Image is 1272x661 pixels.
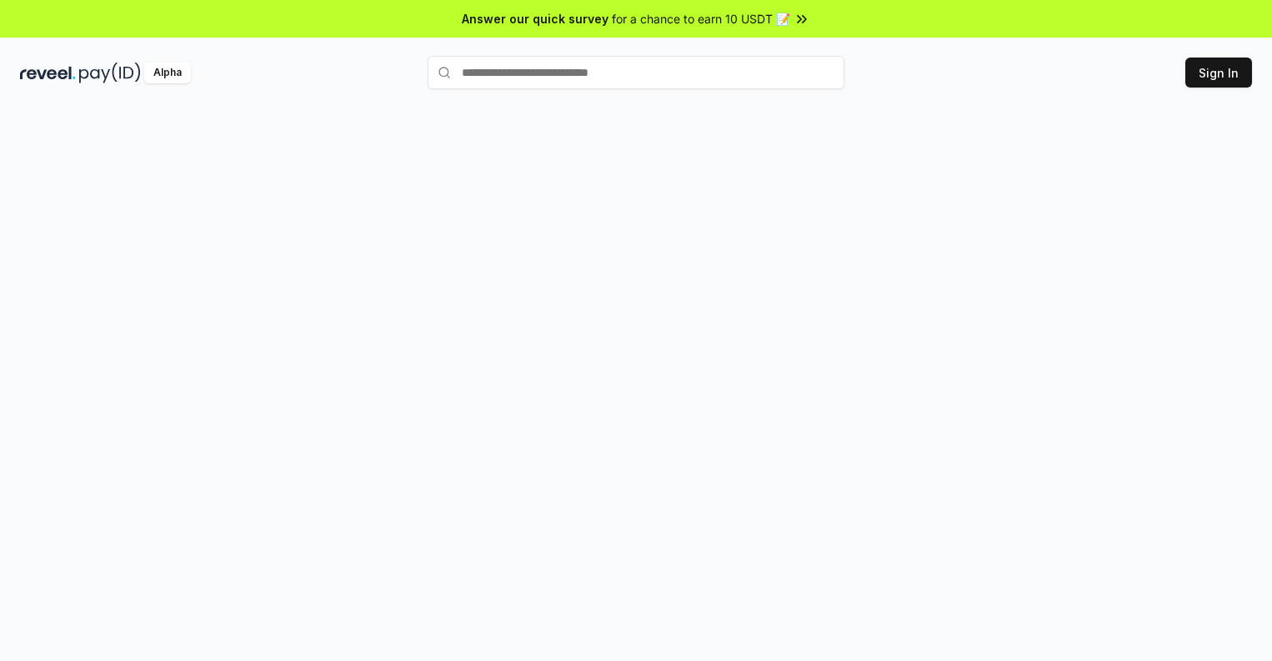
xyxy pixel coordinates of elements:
[1185,58,1252,88] button: Sign In
[462,10,608,28] span: Answer our quick survey
[79,63,141,83] img: pay_id
[612,10,790,28] span: for a chance to earn 10 USDT 📝
[144,63,191,83] div: Alpha
[20,63,76,83] img: reveel_dark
